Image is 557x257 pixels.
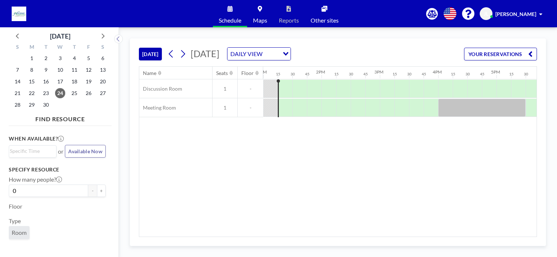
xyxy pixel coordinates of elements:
[464,48,537,60] button: YOUR RESERVATIONS
[229,49,264,59] span: DAILY VIEW
[69,53,79,63] span: Thursday, September 4, 2025
[27,53,37,63] span: Monday, September 1, 2025
[495,11,536,17] span: [PERSON_NAME]
[363,72,368,76] div: 45
[67,43,81,52] div: T
[25,43,39,52] div: M
[11,43,25,52] div: S
[139,48,162,60] button: [DATE]
[27,76,37,87] span: Monday, September 15, 2025
[238,104,263,111] span: -
[41,88,51,98] span: Tuesday, September 23, 2025
[55,88,65,98] span: Wednesday, September 24, 2025
[305,72,309,76] div: 45
[216,70,228,76] div: Seats
[12,65,23,75] span: Sunday, September 7, 2025
[227,48,291,60] div: Search for option
[69,88,79,98] span: Thursday, September 25, 2025
[139,86,182,92] span: Discussion Room
[39,43,53,52] div: T
[241,70,254,76] div: Floor
[69,76,79,87] span: Thursday, September 18, 2025
[466,72,470,76] div: 30
[213,86,237,92] span: 1
[9,146,56,157] div: Search for option
[491,69,500,75] div: 5PM
[98,65,108,75] span: Saturday, September 13, 2025
[55,76,65,87] span: Wednesday, September 17, 2025
[9,217,21,225] label: Type
[484,11,488,17] span: JL
[88,185,97,197] button: -
[393,72,397,76] div: 15
[58,148,63,155] span: or
[83,65,94,75] span: Friday, September 12, 2025
[96,43,110,52] div: S
[219,17,241,23] span: Schedule
[374,69,383,75] div: 3PM
[41,53,51,63] span: Tuesday, September 2, 2025
[55,65,65,75] span: Wednesday, September 10, 2025
[316,69,325,75] div: 2PM
[9,203,22,210] label: Floor
[27,100,37,110] span: Monday, September 29, 2025
[9,112,112,123] h4: FIND RESOURCE
[524,72,528,76] div: 30
[509,72,514,76] div: 15
[41,100,51,110] span: Tuesday, September 30, 2025
[334,72,339,76] div: 15
[143,70,156,76] div: Name
[27,65,37,75] span: Monday, September 8, 2025
[83,76,94,87] span: Friday, September 19, 2025
[69,65,79,75] span: Thursday, September 11, 2025
[98,53,108,63] span: Saturday, September 6, 2025
[98,76,108,87] span: Saturday, September 20, 2025
[41,76,51,87] span: Tuesday, September 16, 2025
[55,53,65,63] span: Wednesday, September 3, 2025
[12,229,27,236] span: Room
[276,72,280,76] div: 15
[238,86,263,92] span: -
[213,104,237,111] span: 1
[9,176,62,183] label: How many people?
[422,72,426,76] div: 45
[50,31,70,41] div: [DATE]
[407,72,412,76] div: 30
[265,49,278,59] input: Search for option
[9,166,106,173] h3: Specify resource
[83,53,94,63] span: Friday, September 5, 2025
[98,88,108,98] span: Saturday, September 27, 2025
[12,100,23,110] span: Sunday, September 28, 2025
[279,17,299,23] span: Reports
[83,88,94,98] span: Friday, September 26, 2025
[191,48,219,59] span: [DATE]
[433,69,442,75] div: 4PM
[311,17,339,23] span: Other sites
[97,185,106,197] button: +
[41,65,51,75] span: Tuesday, September 9, 2025
[139,104,176,111] span: Meeting Room
[253,17,267,23] span: Maps
[291,72,295,76] div: 30
[81,43,96,52] div: F
[10,147,52,155] input: Search for option
[12,76,23,87] span: Sunday, September 14, 2025
[65,145,106,158] button: Available Now
[27,88,37,98] span: Monday, September 22, 2025
[451,72,455,76] div: 15
[12,7,26,21] img: organization-logo
[68,148,102,154] span: Available Now
[12,88,23,98] span: Sunday, September 21, 2025
[349,72,353,76] div: 30
[53,43,67,52] div: W
[480,72,484,76] div: 45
